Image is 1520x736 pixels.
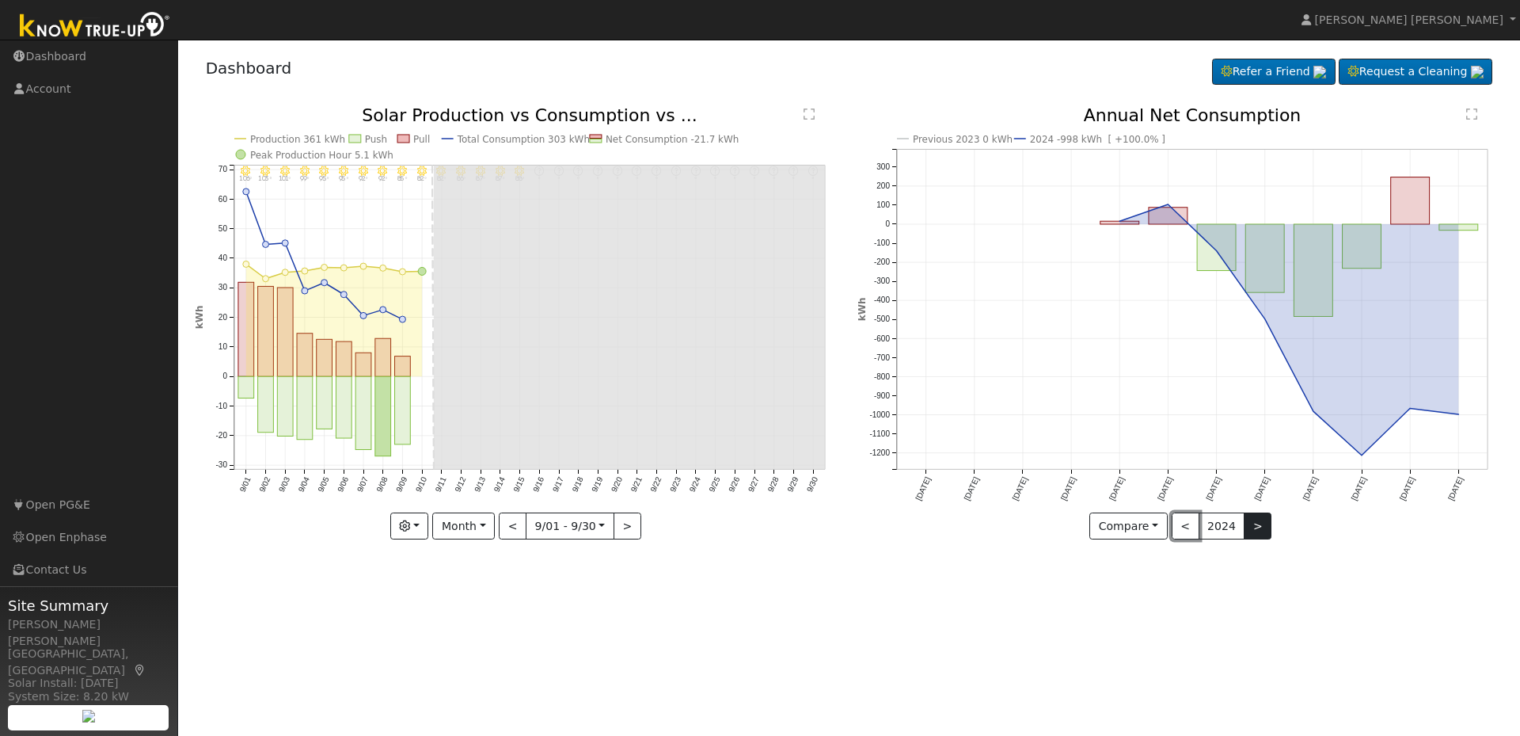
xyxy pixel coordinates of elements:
[414,176,429,181] p: 82°
[1294,224,1333,316] rect: onclick=""
[336,475,350,494] text: 9/06
[397,166,407,176] i: 9/09 - Clear
[885,219,890,228] text: 0
[379,307,386,313] circle: onclick=""
[1149,208,1187,224] rect: onclick=""
[492,475,506,494] text: 9/14
[206,59,292,78] a: Dashboard
[413,134,430,145] text: Pull
[1108,475,1126,501] text: [DATE]
[913,134,1013,145] text: Previous 2023 0 kWh
[215,461,227,470] text: -30
[1199,513,1245,540] button: 2024
[869,429,890,438] text: -1100
[874,315,890,324] text: -500
[374,475,389,494] text: 9/08
[218,165,227,174] text: 70
[8,688,169,705] div: System Size: 8.20 kW
[1156,475,1174,501] text: [DATE]
[766,475,780,494] text: 9/28
[218,195,227,204] text: 60
[399,316,405,322] circle: onclick=""
[215,402,227,410] text: -10
[590,475,604,494] text: 9/19
[241,166,250,176] i: 9/01 - Clear
[874,258,890,267] text: -200
[857,298,868,322] text: kWh
[218,313,227,322] text: 20
[1350,475,1368,501] text: [DATE]
[874,372,890,381] text: -800
[355,475,369,494] text: 9/07
[874,296,890,305] text: -400
[1089,513,1168,540] button: Compare
[1310,408,1317,414] circle: onclick=""
[362,105,697,125] text: Solar Production vs Consumption vs ...
[302,288,308,294] circle: onclick=""
[218,254,227,262] text: 40
[874,391,890,400] text: -900
[1301,475,1320,501] text: [DATE]
[1471,66,1484,78] img: retrieve
[1456,411,1462,418] circle: onclick=""
[321,265,327,271] circle: onclick=""
[257,377,273,433] rect: onclick=""
[727,475,741,494] text: 9/26
[133,664,147,677] a: Map
[297,377,313,440] rect: onclick=""
[874,277,890,286] text: -300
[394,475,408,494] text: 9/09
[551,475,565,494] text: 9/17
[277,288,293,376] rect: onclick=""
[279,166,289,176] i: 9/03 - Clear
[1391,177,1430,224] rect: onclick=""
[297,334,313,377] rect: onclick=""
[358,166,367,176] i: 9/07 - Clear
[1439,224,1478,231] rect: onclick=""
[1262,316,1268,322] circle: onclick=""
[316,475,330,494] text: 9/05
[277,176,292,181] p: 101°
[473,475,487,494] text: 9/13
[316,176,331,181] p: 95°
[364,134,386,145] text: Push
[250,150,393,161] text: Peak Production Hour 5.1 kWh
[804,108,815,120] text: 
[531,475,545,494] text: 9/16
[8,646,169,679] div: [GEOGRAPHIC_DATA], [GEOGRAPHIC_DATA]
[414,475,428,494] text: 9/10
[374,377,390,457] rect: onclick=""
[336,176,351,181] p: 95°
[215,431,227,440] text: -20
[668,475,682,494] text: 9/23
[1466,108,1477,120] text: 
[456,134,589,145] text: Total Consumption 303 kWh
[1253,475,1271,501] text: [DATE]
[374,176,389,181] p: 92°
[319,166,329,176] i: 9/05 - Clear
[277,377,293,437] rect: onclick=""
[606,134,739,145] text: Net Consumption -21.7 kWh
[1011,475,1029,501] text: [DATE]
[1197,224,1236,271] rect: onclick=""
[355,377,371,450] rect: onclick=""
[610,475,624,494] text: 9/20
[302,268,308,274] circle: onclick=""
[1358,452,1365,459] circle: onclick=""
[250,134,345,145] text: Production 361 kWh
[526,513,614,540] button: 9/01 - 9/30
[747,475,761,494] text: 9/27
[453,475,467,494] text: 9/12
[282,240,288,246] circle: onclick=""
[260,166,270,176] i: 9/02 - Clear
[399,269,405,275] circle: onclick=""
[1214,248,1220,254] circle: onclick=""
[1343,224,1381,269] rect: onclick=""
[1339,59,1492,86] a: Request a Cleaning
[374,339,390,377] rect: onclick=""
[336,341,351,376] rect: onclick=""
[222,372,227,381] text: 0
[360,313,367,319] circle: onclick=""
[340,265,347,271] circle: onclick=""
[876,162,890,171] text: 300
